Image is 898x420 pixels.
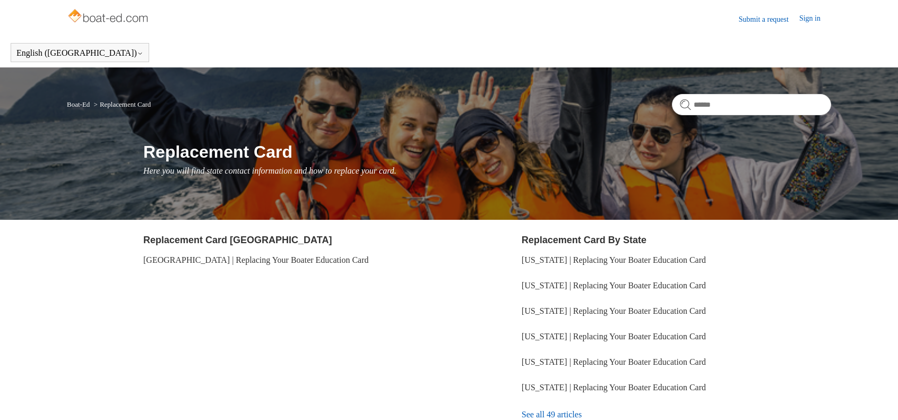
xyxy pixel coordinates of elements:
a: [US_STATE] | Replacing Your Boater Education Card [522,281,706,290]
a: Sign in [799,13,831,25]
img: Boat-Ed Help Center home page [67,6,151,28]
a: [US_STATE] | Replacing Your Boater Education Card [522,306,706,315]
p: Here you will find state contact information and how to replace your card. [143,165,831,177]
button: English ([GEOGRAPHIC_DATA]) [16,48,143,58]
li: Replacement Card [92,100,151,108]
a: [US_STATE] | Replacing Your Boater Education Card [522,255,706,264]
a: Submit a request [739,14,799,25]
a: Replacement Card By State [522,235,646,245]
input: Search [672,94,831,115]
h1: Replacement Card [143,139,831,165]
a: [US_STATE] | Replacing Your Boater Education Card [522,357,706,366]
a: Boat-Ed [67,100,90,108]
a: Replacement Card [GEOGRAPHIC_DATA] [143,235,332,245]
a: [US_STATE] | Replacing Your Boater Education Card [522,383,706,392]
a: [US_STATE] | Replacing Your Boater Education Card [522,332,706,341]
li: Boat-Ed [67,100,92,108]
a: [GEOGRAPHIC_DATA] | Replacing Your Boater Education Card [143,255,369,264]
